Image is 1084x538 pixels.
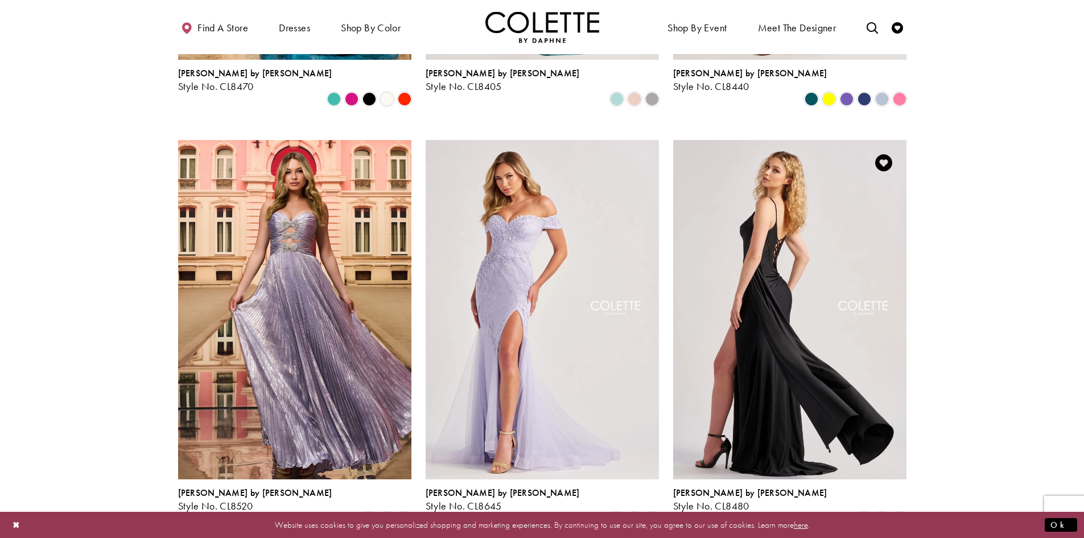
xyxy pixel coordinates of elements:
span: Style No. CL8470 [178,80,254,93]
span: Shop By Event [667,22,727,34]
div: Colette by Daphne Style No. CL8645 [426,488,580,512]
i: Ice Blue [875,92,889,106]
span: [PERSON_NAME] by [PERSON_NAME] [426,67,580,79]
a: Add to Wishlist [872,151,896,175]
div: Colette by Daphne Style No. CL8480 [673,488,827,512]
button: Close Dialog [7,515,26,535]
span: [PERSON_NAME] by [PERSON_NAME] [673,487,827,499]
button: Submit Dialog [1045,518,1077,532]
i: Spruce [805,92,818,106]
div: Colette by Daphne Style No. CL8470 [178,68,332,92]
span: Meet the designer [758,22,836,34]
a: Visit Colette by Daphne Style No. CL8480 Page [673,140,906,479]
span: Style No. CL8645 [426,499,502,512]
i: Navy Blue [858,92,871,106]
a: Toggle search [864,11,881,43]
span: Find a store [197,22,248,34]
i: Scarlet [398,92,411,106]
i: Sea Glass [610,92,624,106]
span: Shop By Event [665,11,729,43]
a: Visit Home Page [485,11,599,43]
span: [PERSON_NAME] by [PERSON_NAME] [426,487,580,499]
i: Yellow [822,92,836,106]
i: Smoke [645,92,659,106]
i: Rose [628,92,641,106]
span: Style No. CL8405 [426,80,502,93]
span: Shop by color [338,11,403,43]
img: Colette by Daphne [485,11,599,43]
i: Cotton Candy [893,92,906,106]
span: Shop by color [341,22,401,34]
a: Visit Colette by Daphne Style No. CL8520 Page [178,140,411,479]
span: Dresses [279,22,310,34]
a: Find a store [178,11,251,43]
span: [PERSON_NAME] by [PERSON_NAME] [673,67,827,79]
i: Black [362,92,376,106]
a: Visit Colette by Daphne Style No. CL8645 Page [426,140,659,479]
div: Colette by Daphne Style No. CL8440 [673,68,827,92]
div: Colette by Daphne Style No. CL8520 [178,488,332,512]
i: Fuchsia [345,92,358,106]
div: Colette by Daphne Style No. CL8405 [426,68,580,92]
a: Meet the designer [755,11,839,43]
span: [PERSON_NAME] by [PERSON_NAME] [178,487,332,499]
i: Violet [840,92,854,106]
span: Style No. CL8480 [673,499,749,512]
span: Dresses [276,11,313,43]
a: here [794,519,808,530]
a: Check Wishlist [889,11,906,43]
span: Style No. CL8520 [178,499,253,512]
i: Turquoise [327,92,341,106]
i: Diamond White [380,92,394,106]
p: Website uses cookies to give you personalized shopping and marketing experiences. By continuing t... [82,517,1002,532]
span: Style No. CL8440 [673,80,749,93]
span: [PERSON_NAME] by [PERSON_NAME] [178,67,332,79]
